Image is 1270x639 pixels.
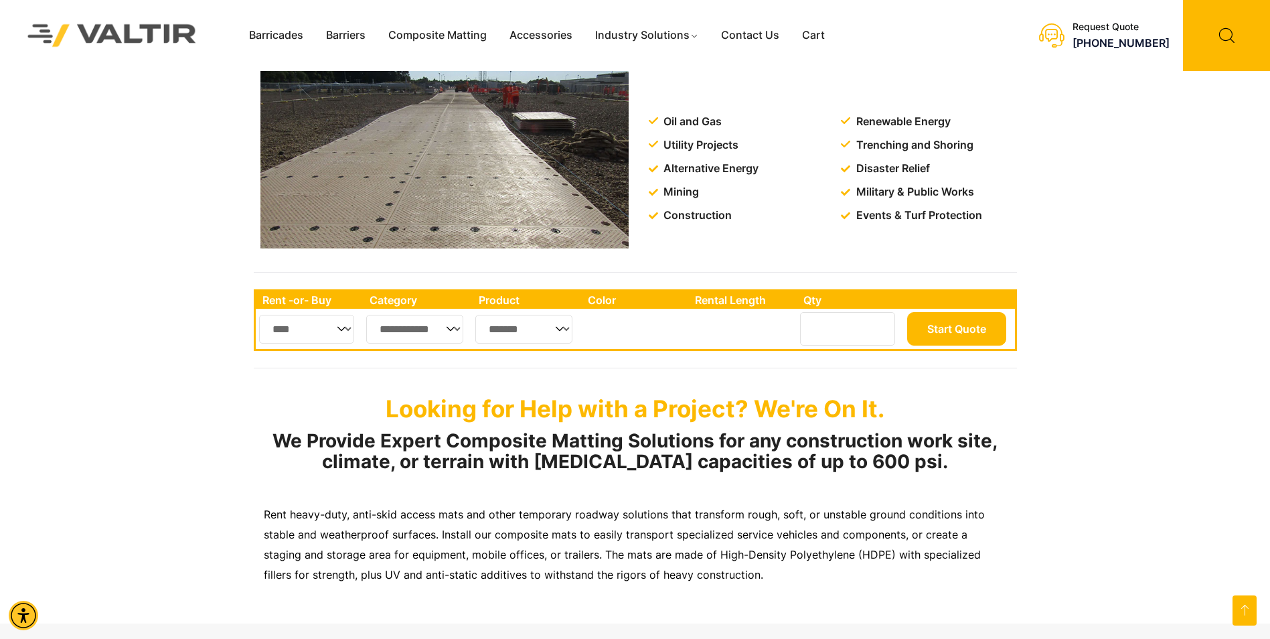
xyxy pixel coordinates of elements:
[800,312,895,346] input: Number
[584,25,710,46] a: Industry Solutions
[256,291,363,309] th: Rent -or- Buy
[315,25,377,46] a: Barriers
[710,25,791,46] a: Contact Us
[472,291,581,309] th: Product
[498,25,584,46] a: Accessories
[9,601,38,630] div: Accessibility Menu
[660,182,699,202] span: Mining
[797,291,903,309] th: Qty
[264,505,1007,585] p: Rent heavy-duty, anti-skid access mats and other temporary roadway solutions that transform rough...
[377,25,498,46] a: Composite Matting
[907,312,1006,346] button: Start Quote
[363,291,473,309] th: Category
[238,25,315,46] a: Barricades
[660,135,738,155] span: Utility Projects
[260,41,629,248] img: A long, flat pathway made of interlocking panels stretches across a construction site, with worke...
[366,315,464,344] select: Single select
[1073,21,1170,33] div: Request Quote
[10,7,214,65] img: Valtir Rentals
[254,431,1017,472] h2: We Provide Expert Composite Matting Solutions for any construction work site, climate, or terrain...
[853,206,982,226] span: Events & Turf Protection
[259,315,355,344] select: Single select
[853,135,973,155] span: Trenching and Shoring
[475,315,572,344] select: Single select
[1233,595,1257,626] a: Open this option
[853,112,951,132] span: Renewable Energy
[688,291,797,309] th: Rental Length
[1073,36,1170,50] a: call (888) 496-3625
[660,159,759,179] span: Alternative Energy
[853,159,930,179] span: Disaster Relief
[853,182,974,202] span: Military & Public Works
[581,291,689,309] th: Color
[791,25,836,46] a: Cart
[254,395,1017,423] p: Looking for Help with a Project? We're On It.
[660,112,722,132] span: Oil and Gas
[660,206,732,226] span: Construction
